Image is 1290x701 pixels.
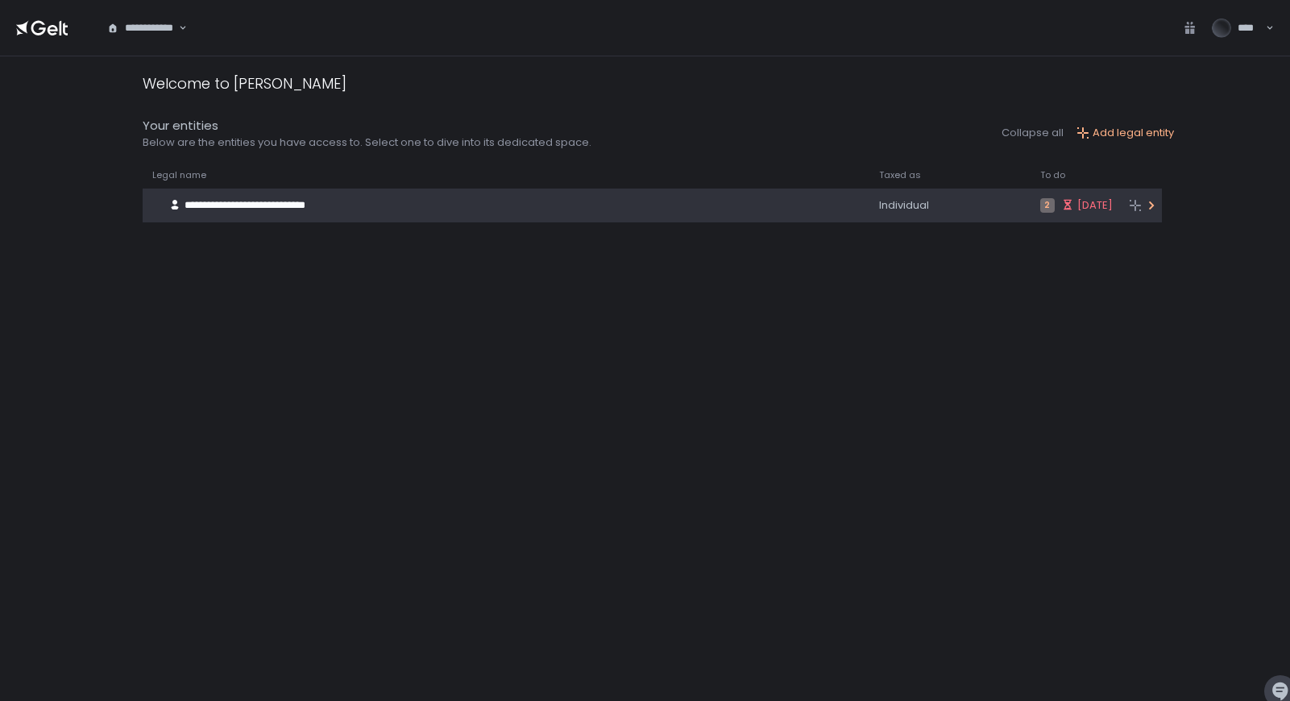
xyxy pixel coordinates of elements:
[879,169,921,181] span: Taxed as
[97,11,187,45] div: Search for option
[1076,126,1174,140] button: Add legal entity
[143,73,346,94] div: Welcome to [PERSON_NAME]
[1040,169,1065,181] span: To do
[143,135,591,150] div: Below are the entities you have access to. Select one to dive into its dedicated space.
[1002,126,1064,140] button: Collapse all
[176,20,177,36] input: Search for option
[879,198,1021,213] div: Individual
[152,169,206,181] span: Legal name
[1040,198,1055,213] span: 2
[143,117,591,135] div: Your entities
[1077,198,1113,213] span: [DATE]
